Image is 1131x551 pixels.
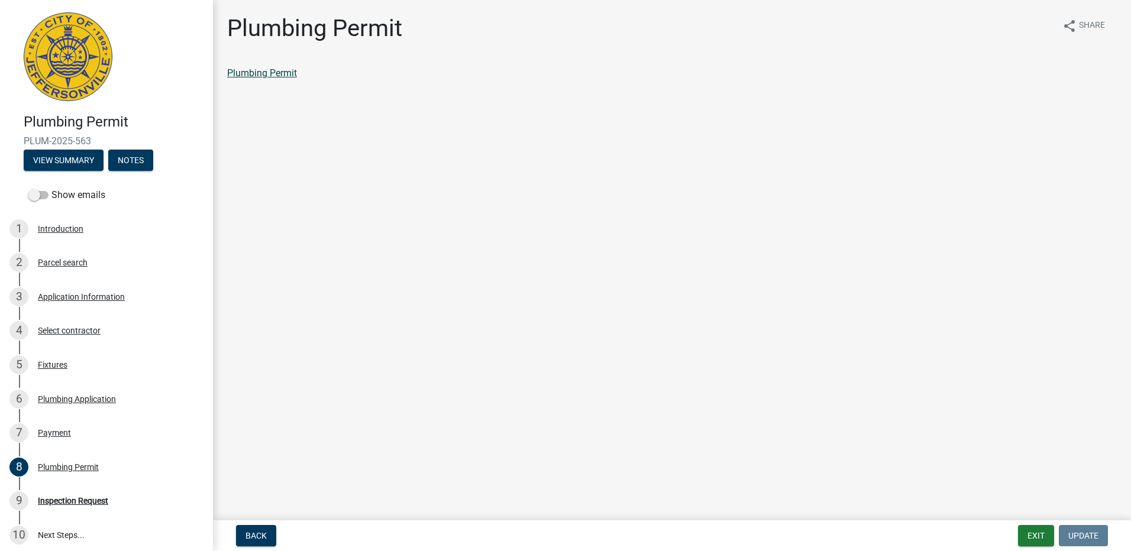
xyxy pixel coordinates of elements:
div: Introduction [38,225,83,233]
button: Exit [1018,525,1054,546]
span: PLUM-2025-563 [24,135,189,147]
i: share [1062,19,1077,33]
div: Plumbing Application [38,395,116,403]
h4: Plumbing Permit [24,114,203,131]
div: Application Information [38,293,125,301]
div: Inspection Request [38,497,108,505]
button: Back [236,525,276,546]
div: Parcel search [38,258,88,267]
div: 7 [9,423,28,442]
wm-modal-confirm: Summary [24,156,104,166]
div: Select contractor [38,326,101,335]
button: View Summary [24,150,104,171]
div: Plumbing Permit [38,463,99,471]
div: 1 [9,219,28,238]
img: City of Jeffersonville, Indiana [24,12,112,101]
a: Plumbing Permit [227,67,297,79]
wm-modal-confirm: Notes [108,156,153,166]
div: 5 [9,355,28,374]
div: 6 [9,390,28,409]
div: 2 [9,253,28,272]
label: Show emails [28,188,105,202]
div: 4 [9,321,28,340]
div: Payment [38,429,71,437]
div: 3 [9,287,28,306]
div: Fixtures [38,361,67,369]
button: Update [1059,525,1108,546]
span: Back [245,531,267,540]
span: Share [1079,19,1105,33]
button: Notes [108,150,153,171]
div: 8 [9,458,28,477]
div: 10 [9,526,28,544]
div: 9 [9,491,28,510]
h1: Plumbing Permit [227,14,402,43]
span: Update [1068,531,1098,540]
button: shareShare [1053,14,1114,37]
